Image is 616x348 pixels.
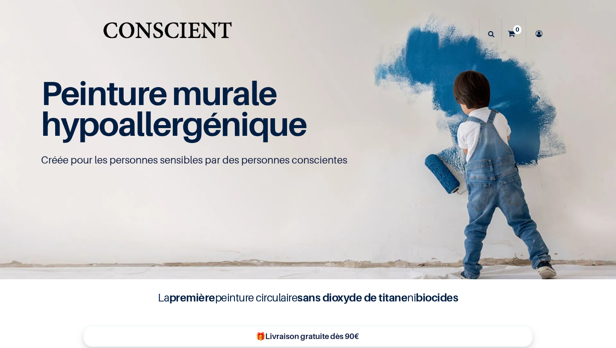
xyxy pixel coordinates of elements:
sup: 0 [513,25,521,34]
span: hypoallergénique [41,104,307,143]
img: Conscient [101,17,234,51]
a: Logo of Conscient [101,17,234,51]
a: 0 [502,19,526,49]
p: Créée pour les personnes sensibles par des personnes conscientes [41,153,575,167]
h4: La peinture circulaire ni [137,290,479,306]
span: Peinture murale [41,73,277,113]
b: première [169,291,215,304]
b: biocides [416,291,458,304]
b: 🎁Livraison gratuite dès 90€ [256,332,359,341]
b: sans dioxyde de titane [297,291,407,304]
